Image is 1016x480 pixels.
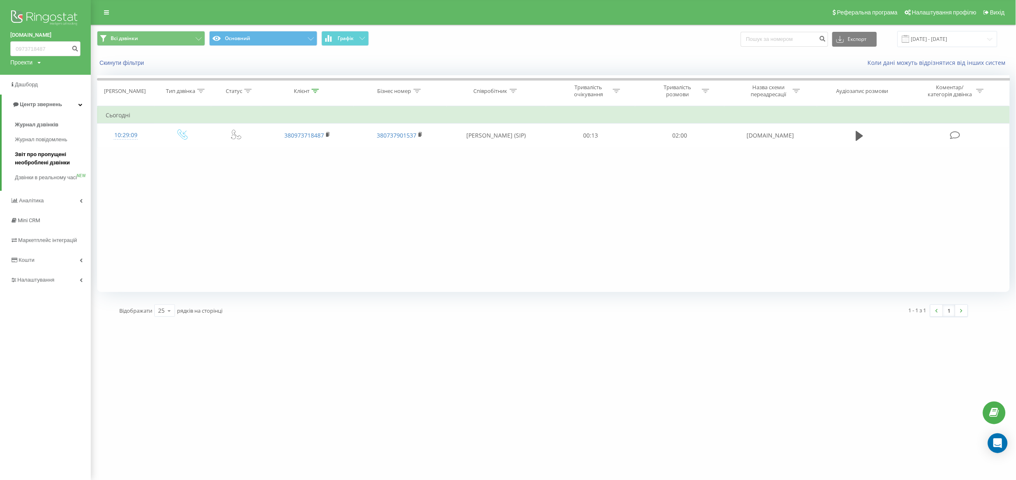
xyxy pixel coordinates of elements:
a: Журнал повідомлень [15,132,91,147]
button: Основний [209,31,317,46]
span: Всі дзвінки [111,35,138,42]
div: Тривалість розмови [656,84,700,98]
div: Open Intercom Messenger [988,433,1008,453]
td: [DOMAIN_NAME] [724,124,817,147]
div: Коментар/категорія дзвінка [926,84,974,98]
span: Графік [338,36,354,41]
a: [DOMAIN_NAME] [10,31,80,39]
input: Пошук за номером [10,41,80,56]
span: Дзвінки в реальному часі [15,173,77,182]
div: Назва схеми переадресації [747,84,791,98]
div: Бізнес номер [378,88,411,95]
span: рядків на сторінці [177,307,222,314]
span: Налаштування профілю [912,9,976,16]
span: Кошти [19,257,34,263]
span: Журнал дзвінків [15,121,59,129]
div: Співробітник [474,88,508,95]
span: Центр звернень [20,101,62,107]
span: Маркетплейс інтеграцій [18,237,77,243]
div: Тривалість очікування [567,84,611,98]
a: Журнал дзвінків [15,117,91,132]
span: Налаштування [17,277,54,283]
button: Експорт [832,32,877,47]
a: 1 [943,305,955,316]
a: Центр звернень [2,95,91,114]
span: Реферальна програма [837,9,898,16]
span: Звіт про пропущені необроблені дзвінки [15,150,87,167]
a: Звіт про пропущені необроблені дзвінки [15,147,91,170]
div: Клієнт [294,88,310,95]
span: Mini CRM [18,217,40,223]
div: [PERSON_NAME] [104,88,146,95]
a: Дзвінки в реальному часіNEW [15,170,91,185]
span: Дашборд [15,81,38,88]
span: Відображати [119,307,152,314]
td: [PERSON_NAME] (SIP) [447,124,546,147]
div: 10:29:09 [106,127,146,143]
img: Ringostat logo [10,8,80,29]
button: Всі дзвінки [97,31,205,46]
input: Пошук за номером [741,32,828,47]
div: Аудіозапис розмови [836,88,888,95]
a: 380973718487 [284,131,324,139]
span: Журнал повідомлень [15,135,67,144]
div: 25 [158,307,165,315]
td: Сьогодні [97,107,1010,124]
button: Графік [321,31,369,46]
div: 1 - 1 з 1 [909,306,926,314]
span: Аналiтика [19,197,44,204]
a: 380737901537 [377,131,416,139]
div: Статус [226,88,242,95]
div: Тип дзвінка [166,88,195,95]
span: Вихід [990,9,1005,16]
div: Проекти [10,58,33,67]
td: 00:13 [546,124,635,147]
button: Скинути фільтри [97,59,148,67]
a: Коли дані можуть відрізнятися вiд інших систем [868,59,1010,67]
td: 02:00 [635,124,724,147]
